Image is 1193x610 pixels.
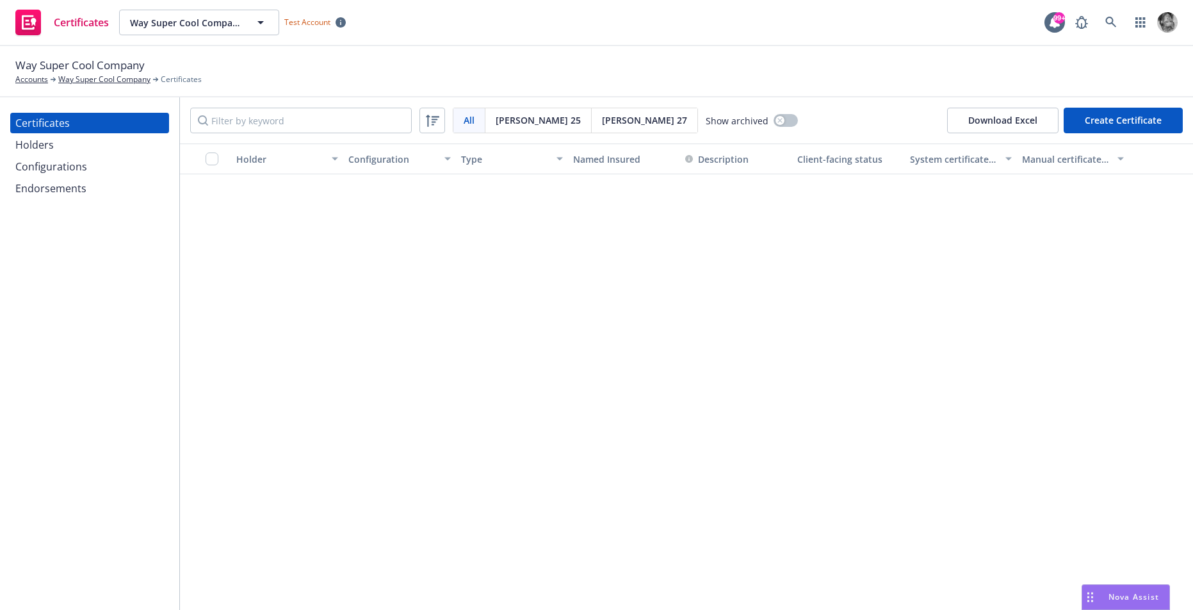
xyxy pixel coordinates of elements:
[15,57,145,74] span: Way Super Cool Company
[284,17,330,28] span: Test Account
[54,17,109,28] span: Certificates
[231,144,343,174] button: Holder
[1157,12,1178,33] img: photo
[792,144,904,174] button: Client-facing status
[119,10,279,35] button: Way Super Cool Company
[1069,10,1094,35] a: Report a Bug
[348,152,436,166] div: Configuration
[58,74,150,85] a: Way Super Cool Company
[15,135,54,155] div: Holders
[190,108,412,133] input: Filter by keyword
[1022,152,1110,166] div: Manual certificate last generated
[10,113,169,133] a: Certificates
[10,156,169,177] a: Configurations
[15,156,87,177] div: Configurations
[161,74,202,85] span: Certificates
[1053,12,1065,24] div: 99+
[10,135,169,155] a: Holders
[1098,10,1124,35] a: Search
[1128,10,1153,35] a: Switch app
[1082,585,1098,609] div: Drag to move
[456,144,568,174] button: Type
[461,152,549,166] div: Type
[910,152,998,166] div: System certificate last generated
[1017,144,1129,174] button: Manual certificate last generated
[130,16,241,29] span: Way Super Cool Company
[568,144,680,174] button: Named Insured
[685,152,749,166] button: Description
[10,178,169,199] a: Endorsements
[947,108,1059,133] button: Download Excel
[1082,584,1170,610] button: Nova Assist
[15,178,86,199] div: Endorsements
[15,113,70,133] div: Certificates
[1064,108,1183,133] button: Create Certificate
[706,114,768,128] span: Show archived
[10,4,114,40] a: Certificates
[464,113,475,127] span: All
[236,152,324,166] div: Holder
[15,74,48,85] a: Accounts
[206,152,218,165] input: Select all
[905,144,1017,174] button: System certificate last generated
[602,113,687,127] span: [PERSON_NAME] 27
[797,152,899,166] div: Client-facing status
[496,113,581,127] span: [PERSON_NAME] 25
[343,144,455,174] button: Configuration
[573,152,675,166] div: Named Insured
[279,15,351,29] span: Test Account
[1108,591,1159,602] span: Nova Assist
